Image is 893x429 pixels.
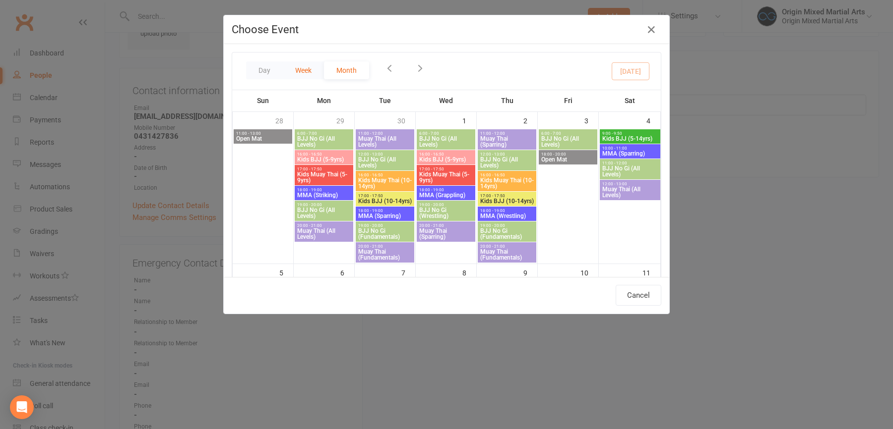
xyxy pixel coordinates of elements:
[358,194,412,198] span: 17:00 - 17:50
[297,192,351,198] span: MMA (Striking)
[602,136,658,142] span: Kids BJJ (5-14yrs)
[642,264,660,280] div: 11
[236,131,290,136] span: 11:00 - 13:00
[602,146,658,151] span: 10:00 - 11:00
[541,152,595,157] span: 18:00 - 20:00
[419,152,473,157] span: 16:00 - 16:50
[358,136,412,148] span: Muay Thai (All Levels)
[480,177,534,189] span: Kids Muay Thai (10-14yrs)
[419,203,473,207] span: 19:00 - 20:00
[358,173,412,177] span: 16:00 - 16:50
[358,209,412,213] span: 18:00 - 19:00
[358,213,412,219] span: MMA (Sparring)
[480,228,534,240] span: BJJ No Gi (Fundamentals)
[643,22,659,38] button: Close
[602,161,658,165] span: 11:00 - 12:00
[419,157,473,162] span: Kids BJJ (5-9yrs)
[297,131,351,136] span: 6:00 - 7:00
[480,223,534,228] span: 19:00 - 20:00
[480,173,534,177] span: 16:00 - 16:50
[233,90,294,111] th: Sun
[297,157,351,162] span: Kids BJJ (5-9yrs)
[283,61,324,79] button: Week
[358,249,412,261] span: Muay Thai (Fundamentals)
[480,198,534,204] span: Kids BJJ (10-14yrs)
[616,285,661,306] button: Cancel
[358,198,412,204] span: Kids BJJ (10-14yrs)
[279,264,293,280] div: 5
[538,90,599,111] th: Fri
[236,136,290,142] span: Open Mat
[355,90,416,111] th: Tue
[358,223,412,228] span: 19:00 - 20:00
[401,264,415,280] div: 7
[480,213,534,219] span: MMA (Wrestling)
[324,61,369,79] button: Month
[297,207,351,219] span: BJJ No Gi (All Levels)
[599,90,661,111] th: Sat
[297,152,351,157] span: 16:00 - 16:50
[297,188,351,192] span: 18:00 - 19:00
[602,165,658,177] span: BJJ No Gi (All Levels)
[646,112,660,128] div: 4
[419,171,473,183] span: Kids Muay Thai (5-9yrs)
[584,112,598,128] div: 3
[358,244,412,249] span: 20:00 - 21:00
[541,131,595,136] span: 6:00 - 7:00
[602,182,658,186] span: 12:00 - 13:00
[358,152,412,157] span: 12:00 - 13:00
[297,171,351,183] span: Kids Muay Thai (5-9yrs)
[602,151,658,157] span: MMA (Sparring)
[480,194,534,198] span: 17:00 - 17:50
[541,157,595,162] span: Open Mat
[419,228,473,240] span: Muay Thai (Sparring)
[297,167,351,171] span: 17:00 - 17:50
[358,131,412,136] span: 11:00 - 12:00
[232,23,661,36] h4: Choose Event
[297,223,351,228] span: 20:00 - 21:00
[480,157,534,168] span: BJJ No Gi (All Levels)
[462,112,476,128] div: 1
[480,209,534,213] span: 18:00 - 19:00
[397,112,415,128] div: 30
[580,264,598,280] div: 10
[419,207,473,219] span: BJJ No Gi (Wrestling)
[336,112,354,128] div: 29
[419,131,473,136] span: 6:00 - 7:00
[419,136,473,148] span: BJJ No Gi (All Levels)
[358,228,412,240] span: BJJ No Gi (Fundamentals)
[297,203,351,207] span: 19:00 - 20:00
[297,136,351,148] span: BJJ No Gi (All Levels)
[462,264,476,280] div: 8
[10,395,34,419] div: Open Intercom Messenger
[246,61,283,79] button: Day
[416,90,477,111] th: Wed
[477,90,538,111] th: Thu
[358,157,412,168] span: BJJ No Gi (All Levels)
[602,131,658,136] span: 9:00 - 9:50
[419,223,473,228] span: 20:00 - 21:00
[419,188,473,192] span: 18:00 - 19:00
[419,167,473,171] span: 17:00 - 17:50
[480,244,534,249] span: 20:00 - 21:00
[480,152,534,157] span: 12:00 - 13:00
[523,264,537,280] div: 9
[419,192,473,198] span: MMA (Grappling)
[523,112,537,128] div: 2
[294,90,355,111] th: Mon
[480,249,534,261] span: Muay Thai (Fundamentals)
[340,264,354,280] div: 6
[297,228,351,240] span: Muay Thai (All Levels)
[275,112,293,128] div: 28
[480,136,534,148] span: Muay Thai (Sparring)
[358,177,412,189] span: Kids Muay Thai (10-14yrs)
[480,131,534,136] span: 11:00 - 12:00
[541,136,595,148] span: BJJ No Gi (All Levels)
[602,186,658,198] span: Muay Thai (All Levels)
